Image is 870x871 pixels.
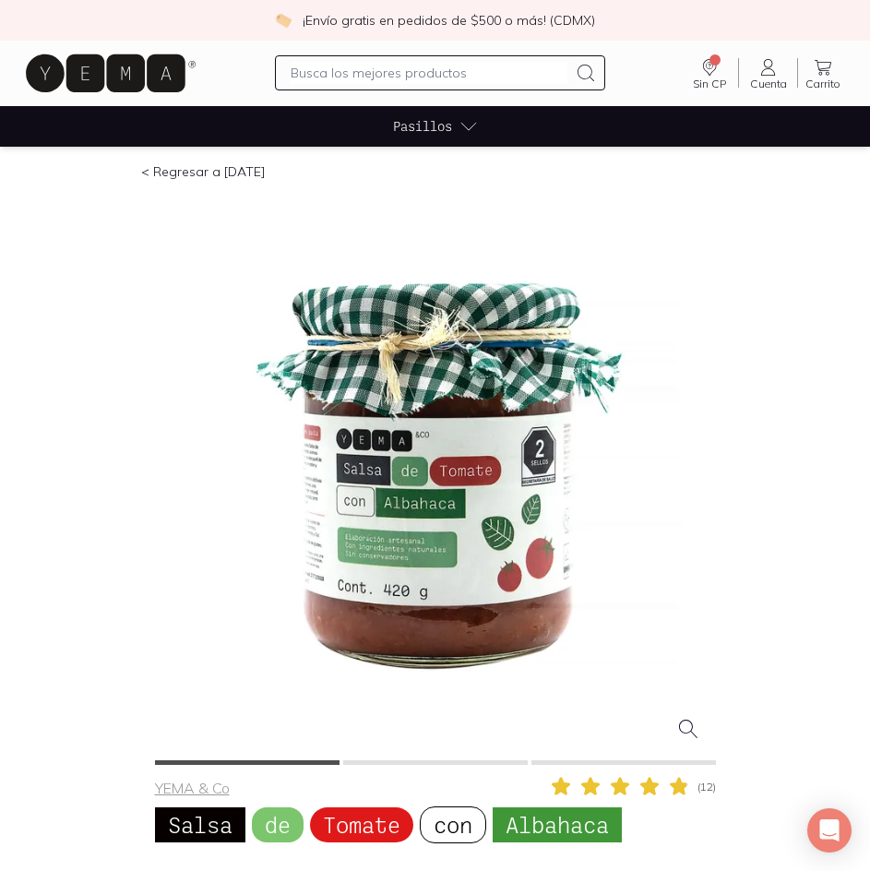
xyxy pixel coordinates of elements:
span: Salsa [155,807,245,842]
span: Pasillos [393,116,452,136]
span: Sin CP [693,77,726,90]
span: Cuenta [750,77,787,90]
span: Tomate [310,807,413,842]
span: de [252,807,304,842]
img: check [275,12,292,29]
span: Albahaca [493,807,622,842]
a: < Regresar a [DATE] [141,163,265,180]
div: Open Intercom Messenger [807,808,852,853]
span: Carrito [805,77,840,90]
a: YEMA & Co [155,779,230,797]
span: con [420,806,486,843]
span: ( 12 ) [697,782,716,793]
p: ¡Envío gratis en pedidos de $500 o más! (CDMX) [303,11,595,30]
a: Cuenta [739,56,797,89]
a: Carrito [798,56,848,89]
input: Busca los mejores productos [291,62,567,84]
a: Dirección no especificada [680,56,738,89]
